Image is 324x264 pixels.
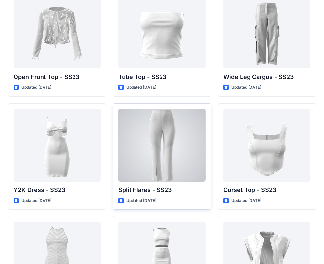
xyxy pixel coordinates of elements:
[126,197,156,204] p: Updated [DATE]
[231,197,261,204] p: Updated [DATE]
[21,84,51,91] p: Updated [DATE]
[14,185,101,195] p: Y2K Dress - SS23
[126,84,156,91] p: Updated [DATE]
[223,72,310,82] p: Wide Leg Cargos - SS23
[223,185,310,195] p: Corset Top - SS23
[14,109,101,181] a: Y2K Dress - SS23
[118,185,205,195] p: Split Flares - SS23
[21,197,51,204] p: Updated [DATE]
[118,72,205,82] p: Tube Top - SS23
[231,84,261,91] p: Updated [DATE]
[118,109,205,181] a: Split Flares - SS23
[14,72,101,82] p: Open Front Top - SS23
[223,109,310,181] a: Corset Top - SS23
